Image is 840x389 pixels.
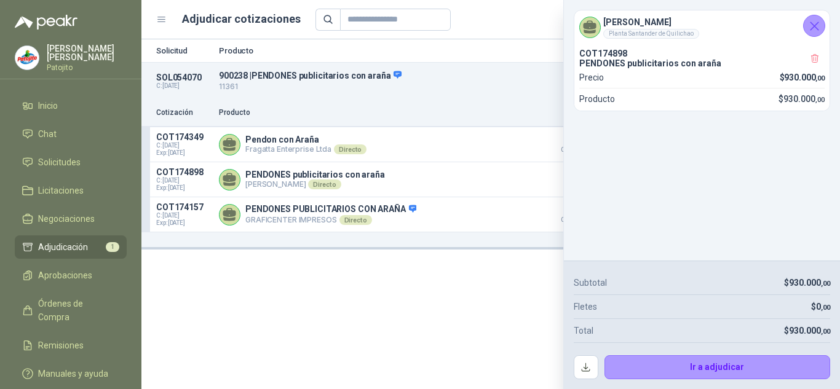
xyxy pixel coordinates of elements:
[821,304,830,312] span: ,00
[542,132,604,153] p: $ 856.800
[789,278,830,288] span: 930.000
[579,58,825,68] p: PENDONES publicitarios con araña
[784,73,825,82] span: 930.000
[156,167,212,177] p: COT174898
[542,107,604,119] p: Precio
[789,326,830,336] span: 930.000
[38,240,88,254] span: Adjudicación
[811,300,830,313] p: $
[821,280,830,288] span: ,00
[308,179,341,189] div: Directo
[38,339,84,352] span: Remisiones
[38,99,58,112] span: Inicio
[245,215,416,225] p: GRAFICENTER IMPRESOS
[15,46,39,69] img: Company Logo
[574,300,597,313] p: Fletes
[219,70,648,81] p: 900238 | PENDONES publicitarios con araña
[579,49,825,58] p: COT174898
[542,182,604,188] span: Crédito 2 días
[245,144,367,154] p: Fragatta Enterprise Ltda
[106,242,119,252] span: 1
[38,367,108,380] span: Manuales y ayuda
[821,328,830,336] span: ,00
[574,324,593,337] p: Total
[156,142,212,149] span: C: [DATE]
[574,276,607,289] p: Subtotal
[156,202,212,212] p: COT174157
[604,355,831,380] button: Ir a adjudicar
[15,122,127,146] a: Chat
[156,47,212,55] p: Solicitud
[579,71,604,84] p: Precio
[156,132,212,142] p: COT174349
[156,82,212,90] p: C: [DATE]
[784,276,830,289] p: $
[339,215,372,225] div: Directo
[38,269,92,282] span: Aprobaciones
[815,96,825,104] span: ,00
[156,177,212,184] span: C: [DATE]
[15,235,127,259] a: Adjudicación1
[542,202,604,223] p: $ 1.142.400
[245,170,385,179] p: PENDONES publicitarios con araña
[38,297,115,324] span: Órdenes de Compra
[15,15,77,29] img: Logo peakr
[779,92,825,106] p: $
[15,264,127,287] a: Aprobaciones
[245,179,385,189] p: [PERSON_NAME]
[15,292,127,329] a: Órdenes de Compra
[783,94,825,104] span: 930.000
[156,107,212,119] p: Cotización
[156,212,212,219] span: C: [DATE]
[219,47,648,55] p: Producto
[542,147,604,153] span: Crédito 30 días
[38,127,57,141] span: Chat
[156,149,212,157] span: Exp: [DATE]
[245,135,367,144] p: Pendon con Araña
[219,81,648,93] p: 11361
[38,184,84,197] span: Licitaciones
[334,144,367,154] div: Directo
[542,167,604,188] p: $ 930.000
[15,94,127,117] a: Inicio
[38,212,95,226] span: Negociaciones
[15,179,127,202] a: Licitaciones
[780,71,825,84] p: $
[815,74,825,82] span: ,00
[15,362,127,385] a: Manuales y ayuda
[15,334,127,357] a: Remisiones
[784,324,830,337] p: $
[156,73,212,82] p: SOL054070
[245,204,416,215] p: PENDONES PUBLICITARIOS CON ARAÑA
[15,207,127,230] a: Negociaciones
[38,155,81,169] span: Solicitudes
[156,184,212,192] span: Exp: [DATE]
[47,64,127,71] p: Patojito
[542,217,604,223] span: Crédito 45 días
[47,44,127,61] p: [PERSON_NAME] [PERSON_NAME]
[816,302,830,312] span: 0
[219,107,535,119] p: Producto
[15,151,127,174] a: Solicitudes
[182,10,301,28] h1: Adjudicar cotizaciones
[579,92,615,106] p: Producto
[156,219,212,227] span: Exp: [DATE]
